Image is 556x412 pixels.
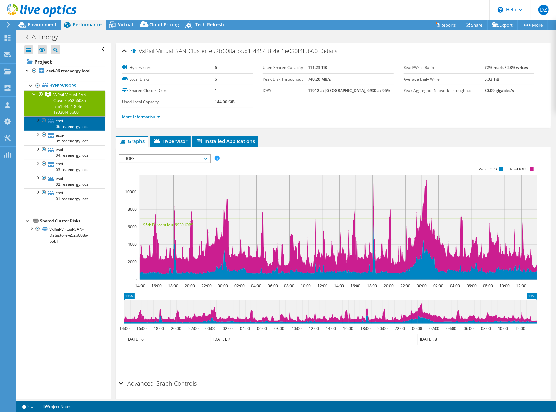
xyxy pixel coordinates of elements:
text: 00:00 [218,283,228,288]
b: 144.00 GiB [215,99,235,105]
text: 04:00 [251,283,262,288]
b: 72% reads / 28% writes [485,65,528,70]
text: 02:00 [235,283,245,288]
label: Peak Aggregate Network Throughput [404,87,485,94]
a: esxi-06.reaenergy.local [24,67,105,75]
text: 00:00 [412,326,422,331]
text: 12:00 [516,283,527,288]
b: 5.03 TiB [485,76,500,82]
text: 10000 [125,189,136,195]
h1: REA_Energy [21,33,68,40]
label: Shared Cluster Disks [122,87,215,94]
a: Project Notes [38,403,76,411]
b: 6 [215,76,217,82]
text: 8000 [128,206,137,212]
text: 04:00 [447,326,457,331]
text: 02:00 [223,326,233,331]
text: 4000 [128,242,137,247]
a: Project [24,56,105,67]
text: 20:00 [378,326,388,331]
a: esxi-04.reaenergy.local [24,145,105,160]
b: 1 [215,88,217,93]
h2: Advanced Graph Controls [119,377,197,390]
b: 6 [215,65,217,70]
text: 08:00 [275,326,285,331]
text: 14:00 [326,326,336,331]
text: 18:00 [154,326,164,331]
b: 11912 at [GEOGRAPHIC_DATA], 6930 at 95% [308,88,390,93]
text: 04:00 [450,283,460,288]
a: VxRail-Virtual-SAN-Datastore-e52b608a-b5b1 [24,225,105,245]
label: Average Daily Write [404,76,485,82]
text: 06:00 [257,326,267,331]
text: 10:00 [500,283,510,288]
span: Virtual [118,22,133,28]
a: esxi-06.reaenergy.local [24,116,105,131]
span: Performance [73,22,102,28]
text: 12:00 [516,326,526,331]
text: 14:00 [135,283,146,288]
a: 2 [18,403,38,411]
a: esxi-03.reaenergy.local [24,160,105,174]
text: 14:00 [334,283,344,288]
text: 18:00 [168,283,179,288]
svg: \n [498,7,503,13]
text: 00:00 [417,283,427,288]
span: Installed Applications [196,138,255,144]
span: Tech Refresh [195,22,224,28]
text: 06:00 [464,326,474,331]
label: Used Local Capacity [122,99,215,105]
a: Share [461,20,488,30]
label: Local Disks [122,76,215,82]
a: esxi-02.reaenergy.local [24,174,105,188]
text: 18:00 [361,326,371,331]
span: DZ [538,5,549,15]
a: Reports [430,20,461,30]
text: 20:00 [185,283,195,288]
text: 08:00 [284,283,294,288]
text: 16:00 [137,326,147,331]
b: 740.20 MB/s [308,76,331,82]
a: More [517,20,548,30]
span: Details [319,47,337,55]
b: esxi-06.reaenergy.local [46,68,91,74]
a: esxi-05.reaenergy.local [24,131,105,145]
b: 111.23 TiB [308,65,327,70]
text: 22:00 [202,283,212,288]
span: Hypervisor [153,138,187,144]
span: VxRail-Virtual-SAN-Cluster-e52b608a-b5b1-4454-8f4e-1e030f4f5b60 [53,92,87,115]
a: More Information [122,114,160,120]
label: Hypervisors [122,65,215,71]
text: 00:00 [206,326,216,331]
text: Read IOPS [510,167,528,171]
text: 18:00 [367,283,377,288]
text: 06:00 [268,283,278,288]
text: 14:00 [120,326,130,331]
text: 20:00 [171,326,182,331]
span: Graphs [119,138,145,144]
text: 22:00 [189,326,199,331]
text: 16:00 [343,326,354,331]
a: VxRail-Virtual-SAN-Cluster-e52b608a-b5b1-4454-8f4e-1e030f4f5b60 [24,90,105,116]
span: IOPS [123,155,207,163]
text: Write IOPS [479,167,497,171]
text: 08:00 [483,283,493,288]
text: 20:00 [384,283,394,288]
text: 12:00 [318,283,328,288]
div: Shared Cluster Disks [40,217,105,225]
text: 22:00 [401,283,411,288]
text: 10:00 [498,326,508,331]
a: Export [487,20,518,30]
a: esxi-01.reaenergy.local [24,188,105,203]
label: Used Shared Capacity [263,65,308,71]
span: VxRail-Virtual-SAN-Cluster-e52b608a-b5b1-4454-8f4e-1e030f4f5b60 [131,48,318,54]
span: Cloud Pricing [149,22,179,28]
a: Hypervisors [24,82,105,90]
text: 02:00 [430,326,440,331]
text: 10:00 [301,283,311,288]
label: Read/Write Ratio [404,65,485,71]
text: 08:00 [481,326,491,331]
text: 10:00 [292,326,302,331]
span: Environment [28,22,56,28]
text: 2000 [128,259,137,265]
